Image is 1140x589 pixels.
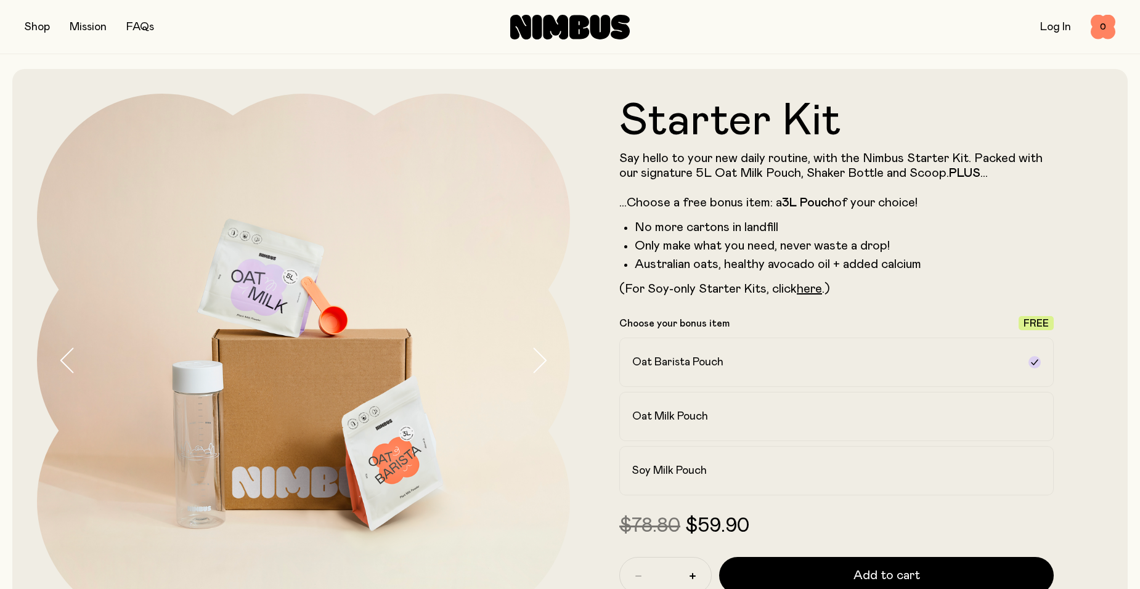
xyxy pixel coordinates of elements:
[1040,22,1071,33] a: Log In
[619,516,680,536] span: $78.80
[1091,15,1115,39] button: 0
[70,22,107,33] a: Mission
[619,99,1054,144] h1: Starter Kit
[800,197,834,209] strong: Pouch
[1024,319,1049,328] span: Free
[797,283,822,295] a: here
[632,355,723,370] h2: Oat Barista Pouch
[619,282,1054,296] p: (For Soy-only Starter Kits, click .)
[635,220,1054,235] li: No more cartons in landfill
[619,151,1054,210] p: Say hello to your new daily routine, with the Nimbus Starter Kit. Packed with our signature 5L Oa...
[685,516,749,536] span: $59.90
[126,22,154,33] a: FAQs
[782,197,797,209] strong: 3L
[635,238,1054,253] li: Only make what you need, never waste a drop!
[853,567,920,584] span: Add to cart
[632,409,708,424] h2: Oat Milk Pouch
[619,317,730,330] p: Choose your bonus item
[632,463,707,478] h2: Soy Milk Pouch
[949,167,980,179] strong: PLUS
[635,257,1054,272] li: Australian oats, healthy avocado oil + added calcium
